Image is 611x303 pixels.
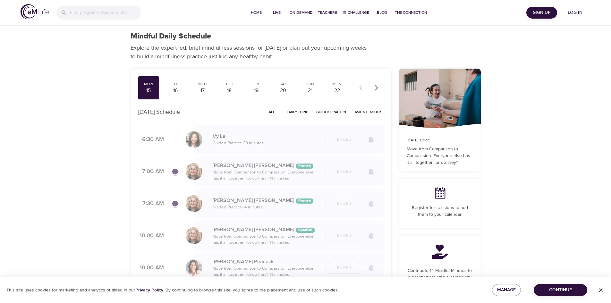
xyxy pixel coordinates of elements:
[141,81,157,87] div: Mon
[290,9,313,16] span: On-Demand
[167,87,183,94] div: 16
[213,140,320,147] p: Guided Practice · 30 minutes
[213,226,320,233] p: [PERSON_NAME] [PERSON_NAME]
[221,87,237,94] div: 18
[395,9,427,16] span: The Connection
[529,9,555,17] span: Sign Up
[287,109,309,115] span: Daily Topic
[539,286,582,294] span: Continue
[363,196,379,211] span: Remind me when a class goes live every Monday at 7:30 AM
[269,9,284,16] span: Live
[363,132,379,147] span: Remind me when a class goes live every Monday at 6:30 AM
[497,286,516,294] span: Manage
[213,233,320,246] p: Move from Comparison to Compassion: Everyone else has it all together…or do they? · 14 minutes
[352,107,384,117] button: Ask a Teacher
[213,258,320,265] p: [PERSON_NAME] Peacock
[221,81,237,87] div: Thu
[138,231,164,240] p: 10:00 AM
[296,164,313,169] div: The episodes in this programs will be in French
[407,205,473,218] p: Register for sessions to add them to your calendar
[213,197,320,204] p: [PERSON_NAME] [PERSON_NAME]
[21,4,49,19] img: logo
[186,131,202,148] img: vy-profile-good-3.jpg
[374,9,390,16] span: Blog
[70,6,141,20] input: Find programs, teachers, etc...
[194,87,210,94] div: 17
[186,259,202,276] img: Susan_Peacock-min.jpg
[562,9,588,17] span: Log in
[131,32,211,41] h1: Mindful Daily Schedule
[302,81,318,87] div: Sun
[138,135,164,144] p: 6:30 AM
[138,167,164,176] p: 7:00 AM
[285,107,311,117] button: Daily Topic
[407,146,473,166] p: Move from Comparison to Compassion: Everyone else has it all together…or do they?
[407,138,473,143] p: [DATE] Topic
[213,169,320,182] p: Move from Comparison to Compassion: Everyone else has it all together…or do they? · 14 minutes
[329,81,345,87] div: Mon
[296,228,315,233] div: The episodes in this programs will be in Spanish
[318,9,337,16] span: Teachers
[355,109,381,115] span: Ask a Teacher
[275,81,291,87] div: Sat
[249,9,264,16] span: Home
[560,7,590,19] button: Log in
[262,107,282,117] button: All
[248,81,264,87] div: Fri
[213,132,320,140] p: Vy Le
[314,107,350,117] button: Guided Practice
[534,284,587,296] button: Continue
[342,9,369,16] span: 1% Challenge
[135,287,163,293] a: Privacy Policy
[329,87,345,94] div: 22
[316,109,347,115] span: Guided Practice
[363,164,379,179] span: Remind me when a class goes live every Monday at 7:00 AM
[213,204,320,211] p: Guided Practice · 14 minutes
[138,199,164,208] p: 7:30 AM
[526,7,557,19] button: Sign Up
[248,87,264,94] div: 19
[138,108,180,116] p: [DATE] Schedule
[296,198,313,204] div: The episodes in this programs will be in French
[186,227,202,244] img: Maria%20Alonso%20Martinez.png
[194,81,210,87] div: Wed
[264,109,280,115] span: All
[302,87,318,94] div: 21
[186,195,202,212] img: Maria%20Alonso%20Martinez.png
[275,87,291,94] div: 20
[492,284,521,296] button: Manage
[213,162,320,169] p: [PERSON_NAME] [PERSON_NAME]
[363,228,379,243] span: Remind me when a class goes live every Monday at 10:00 AM
[138,264,164,272] p: 10:00 AM
[363,260,379,275] span: Remind me when a class goes live every Monday at 10:00 AM
[213,265,320,278] p: Move from Comparison to Compassion: Everyone else has it all together…or do they? · 14 minutes
[131,44,371,61] p: Explore the expert-led, brief mindfulness sessions for [DATE] or plan out your upcoming weeks to ...
[407,267,473,288] p: Contribute 14 Mindful Minutes to a charity by joining a community and completing this program.
[167,81,183,87] div: Tue
[141,87,157,94] div: 15
[186,163,202,180] img: Maria%20Alonso%20Martinez.png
